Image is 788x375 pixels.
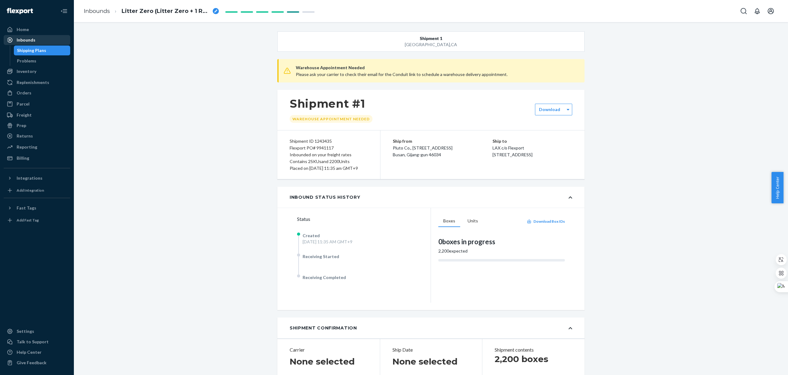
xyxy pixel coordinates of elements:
[527,219,565,224] button: Download Box IDs
[17,112,32,118] div: Freight
[492,138,573,145] p: Ship to
[539,106,560,113] label: Download
[17,217,39,223] div: Add Fast Tag
[17,188,44,193] div: Add Integration
[17,144,37,150] div: Reporting
[492,152,533,157] span: [STREET_ADDRESS]
[4,25,70,34] a: Home
[17,26,29,33] div: Home
[296,72,508,77] span: Please ask your carrier to check their email for the Conduit link to schedule a warehouse deliver...
[79,2,224,20] ol: breadcrumbs
[17,68,36,74] div: Inventory
[765,5,777,17] button: Open account menu
[17,205,36,211] div: Fast Tags
[290,158,368,165] div: Contains 2 SKUs and 2200 Units
[393,138,492,145] p: Ship from
[17,37,35,43] div: Inbounds
[290,145,368,151] div: Flexport PO# 9941117
[17,360,46,366] div: Give Feedback
[492,145,573,151] p: LAX c/o Flexport
[296,64,577,71] span: Warehouse Appointment Needed
[4,347,70,357] a: Help Center
[4,186,70,195] a: Add Integration
[297,215,431,223] div: Status
[4,35,70,45] a: Inbounds
[290,165,368,172] div: Placed on [DATE] 11:35 am GMT+9
[84,8,110,14] a: Inbounds
[303,275,346,280] span: Receiving Completed
[290,346,368,353] p: Carrier
[751,5,763,17] button: Open notifications
[738,5,750,17] button: Open Search Box
[4,173,70,183] button: Integrations
[290,325,357,331] div: Shipment Confirmation
[290,97,372,110] h1: Shipment #1
[771,172,783,203] button: Help Center
[290,138,368,145] div: Shipment ID 1243435
[17,155,29,161] div: Billing
[4,110,70,120] a: Freight
[290,151,368,158] div: Inbounded on your freight rates
[4,66,70,76] a: Inventory
[17,175,42,181] div: Integrations
[17,101,30,107] div: Parcel
[17,58,36,64] div: Problems
[4,203,70,213] button: Fast Tags
[438,248,565,254] div: 2,200 expected
[17,339,49,345] div: Talk to Support
[290,194,360,200] div: Inbound Status History
[438,215,460,227] button: Boxes
[4,358,70,368] button: Give Feedback
[4,215,70,225] a: Add Fast Tag
[290,356,355,367] h1: None selected
[17,79,49,86] div: Replenishments
[4,88,70,98] a: Orders
[17,328,34,334] div: Settings
[303,239,352,245] div: [DATE] 11:35 AM GMT+9
[58,5,70,17] button: Close Navigation
[303,254,339,259] span: Receiving Started
[4,337,70,347] a: Talk to Support
[4,121,70,130] a: Prep
[122,7,210,15] span: Litter Zero (Litter Zero + 1 Refill Pack, +3 Refill Packs)
[17,349,42,355] div: Help Center
[4,153,70,163] a: Billing
[438,237,565,246] div: 0 boxes in progress
[392,356,457,367] h1: None selected
[392,346,470,353] p: Ship Date
[4,99,70,109] a: Parcel
[495,353,572,365] h1: 2,200 boxes
[17,122,26,129] div: Prep
[303,233,320,238] span: Created
[495,346,572,353] p: Shipment contents
[17,90,31,96] div: Orders
[4,131,70,141] a: Returns
[4,142,70,152] a: Reporting
[17,133,33,139] div: Returns
[14,56,70,66] a: Problems
[17,47,46,54] div: Shipping Plans
[393,145,452,157] span: Pluto Co., [STREET_ADDRESS] Busan, Gijang-gun 46034
[463,215,483,227] button: Units
[308,42,554,48] div: [GEOGRAPHIC_DATA] , CA
[277,31,585,52] button: Shipment 1[GEOGRAPHIC_DATA],CA
[14,46,70,55] a: Shipping Plans
[4,326,70,336] a: Settings
[4,78,70,87] a: Replenishments
[290,115,372,123] div: Warehouse Appointment Needed
[7,8,33,14] img: Flexport logo
[420,35,442,42] span: Shipment 1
